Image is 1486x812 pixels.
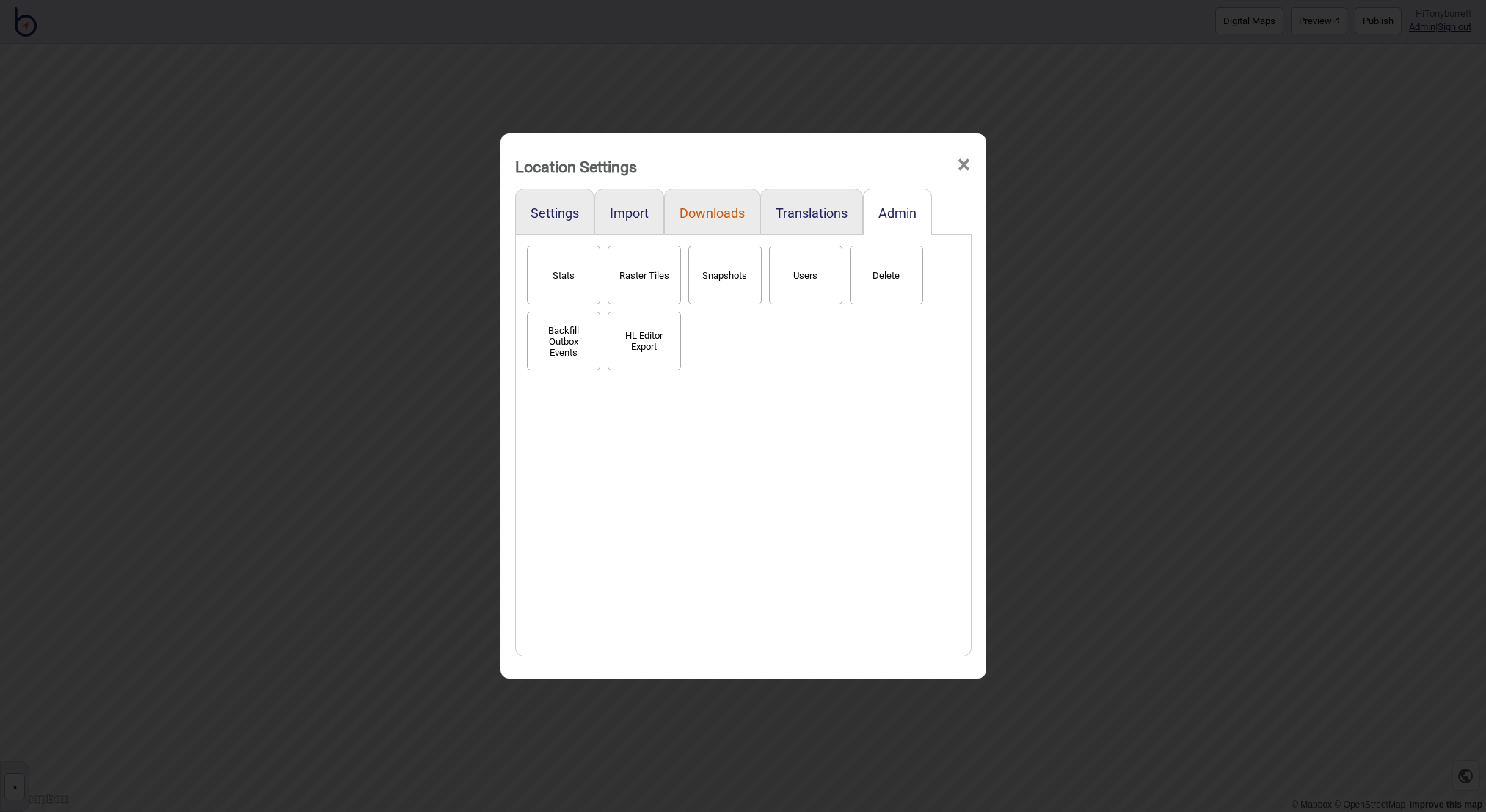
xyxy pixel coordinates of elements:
[688,246,762,304] button: Snapshots
[878,205,917,221] button: Admin
[850,246,923,304] button: Delete
[769,246,842,304] button: Users
[608,312,681,370] button: HL Editor Export
[527,312,600,370] button: Backfill Outbox Events
[531,205,579,221] button: Settings
[515,151,637,183] div: Location Settings
[608,246,681,304] button: Raster Tiles
[776,205,848,221] button: Translations
[956,141,972,189] span: ×
[527,246,600,304] button: Stats
[610,205,649,221] button: Import
[680,205,745,221] button: Downloads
